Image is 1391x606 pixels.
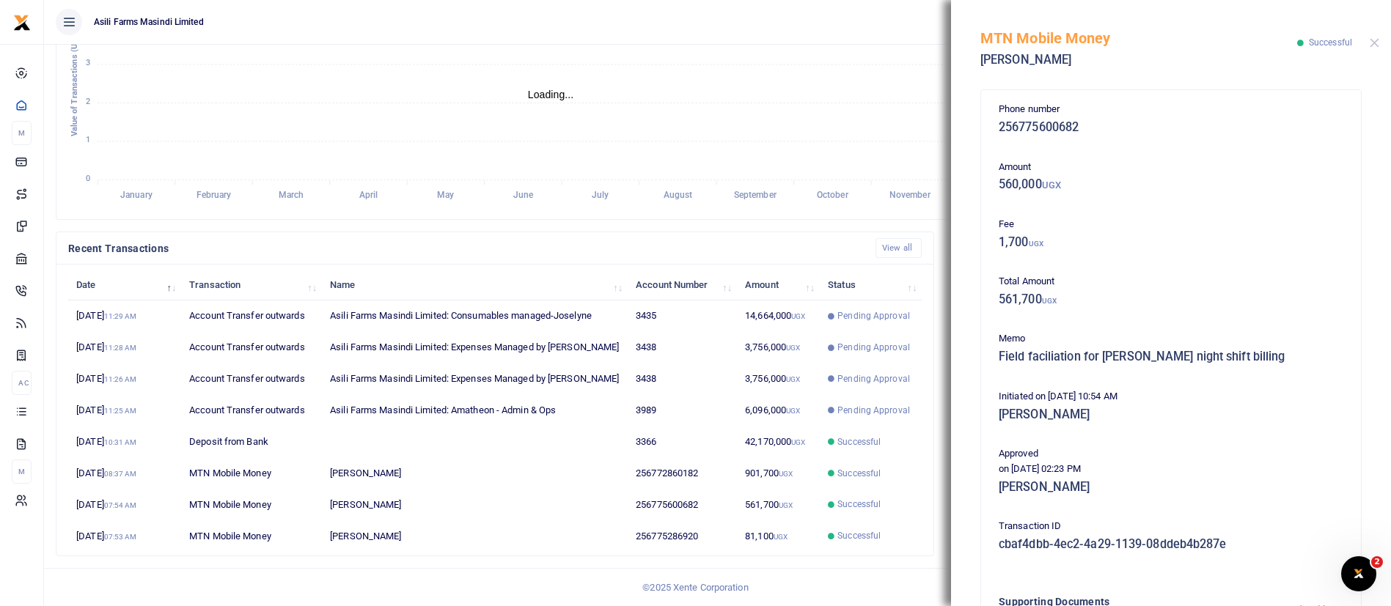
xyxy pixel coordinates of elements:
[999,160,1343,175] p: Amount
[68,458,181,489] td: [DATE]
[68,395,181,426] td: [DATE]
[592,191,609,201] tspan: July
[628,426,737,458] td: 3366
[737,332,820,363] td: 3,756,000
[628,269,737,300] th: Account Number: activate to sort column ascending
[737,363,820,395] td: 3,756,000
[86,59,90,68] tspan: 3
[999,407,1343,422] h5: [PERSON_NAME]
[104,344,137,352] small: 11:28 AM
[999,537,1343,552] h5: cbaf4dbb-4ec2-4a29-1139-08ddeb4b287e
[791,312,805,320] small: UGX
[88,15,210,29] span: Asili Farms Masindi Limited
[181,426,322,458] td: Deposit from Bank
[737,269,820,300] th: Amount: activate to sort column ascending
[999,235,1343,250] h5: 1,700
[999,462,1343,477] p: on [DATE] 02:23 PM
[1309,37,1352,48] span: Successful
[628,458,737,489] td: 256772860182
[68,300,181,332] td: [DATE]
[68,269,181,300] th: Date: activate to sort column descending
[737,458,820,489] td: 901,700
[68,520,181,551] td: [DATE]
[628,395,737,426] td: 3989
[12,371,32,395] li: Ac
[837,529,881,542] span: Successful
[181,489,322,520] td: MTN Mobile Money
[737,520,820,551] td: 81,100
[86,136,90,145] tspan: 1
[837,404,910,417] span: Pending Approval
[628,489,737,520] td: 256775600682
[999,217,1343,232] p: Fee
[837,372,910,385] span: Pending Approval
[664,191,693,201] tspan: August
[999,292,1343,307] h5: 561,700
[104,470,137,478] small: 08:37 AM
[779,470,793,478] small: UGX
[322,269,628,300] th: Name: activate to sort column ascending
[68,426,181,458] td: [DATE]
[13,16,31,27] a: logo-small logo-large logo-large
[322,520,628,551] td: [PERSON_NAME]
[279,191,304,201] tspan: March
[786,344,800,352] small: UGX
[68,240,864,256] h4: Recent Transactions
[837,435,881,448] span: Successful
[181,300,322,332] td: Account Transfer outwards
[181,332,322,363] td: Account Transfer outwards
[889,191,931,201] tspan: November
[628,300,737,332] td: 3435
[774,533,788,541] small: UGX
[999,177,1343,192] h5: 560,000
[322,300,628,332] td: Asili Farms Masindi Limited: Consumables managed-Joselyne
[837,341,910,354] span: Pending Approval
[628,520,737,551] td: 256775286920
[104,533,137,541] small: 07:53 AM
[104,407,137,415] small: 11:25 AM
[104,312,137,320] small: 11:29 AM
[86,174,90,183] tspan: 0
[980,29,1297,47] h5: MTN Mobile Money
[737,489,820,520] td: 561,700
[737,426,820,458] td: 42,170,000
[1042,297,1057,305] small: UGX
[817,191,849,201] tspan: October
[999,389,1343,404] p: Initiated on [DATE] 10:54 AM
[86,97,90,106] tspan: 2
[359,191,378,201] tspan: April
[876,238,922,258] a: View all
[12,121,32,145] li: M
[181,458,322,489] td: MTN Mobile Money
[628,363,737,395] td: 3438
[322,489,628,520] td: [PERSON_NAME]
[513,191,534,201] tspan: June
[786,375,800,383] small: UGX
[786,407,800,415] small: UGX
[104,375,137,383] small: 11:26 AM
[1341,556,1376,591] iframe: Intercom live chat
[104,501,137,509] small: 07:54 AM
[999,102,1343,117] p: Phone number
[104,438,137,446] small: 10:31 AM
[68,363,181,395] td: [DATE]
[999,331,1343,347] p: Memo
[737,395,820,426] td: 6,096,000
[437,191,454,201] tspan: May
[13,14,31,32] img: logo-small
[837,467,881,480] span: Successful
[120,191,153,201] tspan: January
[322,395,628,426] td: Asili Farms Masindi Limited: Amatheon - Admin & Ops
[820,269,922,300] th: Status: activate to sort column ascending
[322,363,628,395] td: Asili Farms Masindi Limited: Expenses Managed by [PERSON_NAME]
[68,332,181,363] td: [DATE]
[181,520,322,551] td: MTN Mobile Money
[528,89,574,100] text: Loading...
[1042,180,1061,191] small: UGX
[999,480,1343,495] h5: [PERSON_NAME]
[837,309,910,322] span: Pending Approval
[999,446,1343,462] p: Approved
[181,395,322,426] td: Account Transfer outwards
[999,120,1343,135] h5: 256775600682
[70,28,79,137] text: Value of Transactions (UGX )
